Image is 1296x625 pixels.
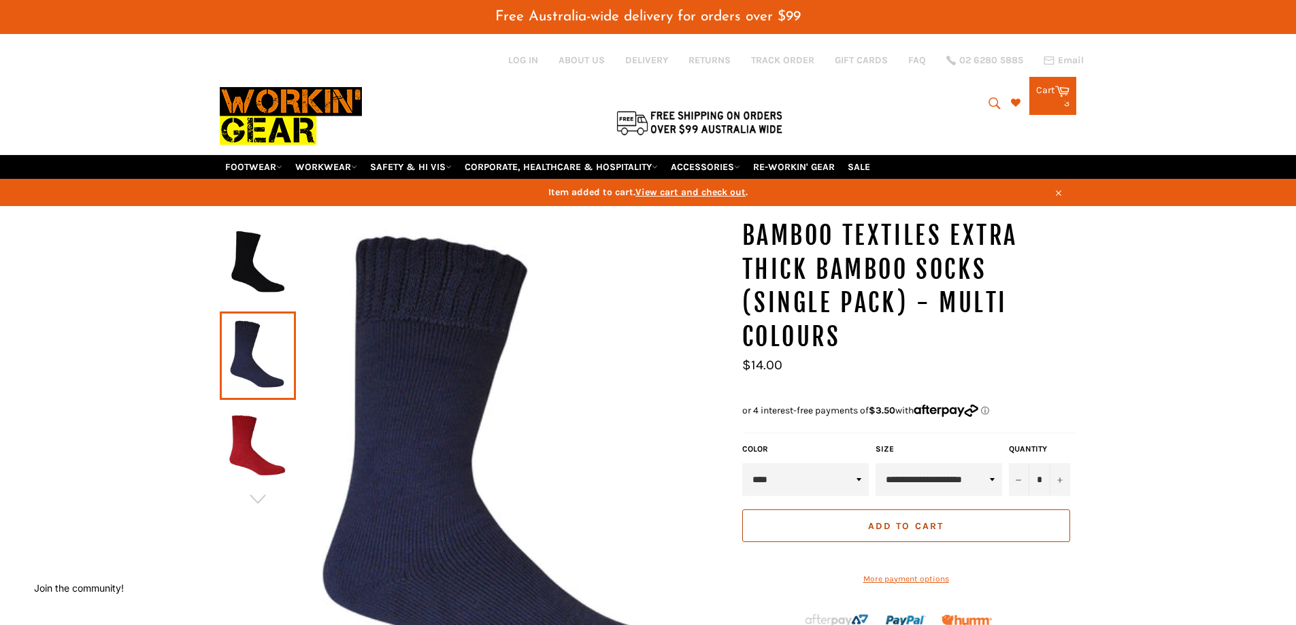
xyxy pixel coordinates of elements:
a: FAQ [908,54,926,67]
span: $14.00 [742,357,782,373]
a: FOOTWEAR [220,155,288,179]
a: WORKWEAR [290,155,363,179]
h1: Bamboo Textiles Extra Thick Bamboo Socks (Single Pack) - Multi Colours [742,219,1077,354]
button: Join the community! [34,582,124,594]
a: CORPORATE, HEALTHCARE & HOSPITALITY [459,155,663,179]
a: TRACK ORDER [751,54,814,67]
a: 02 6280 5885 [946,56,1023,65]
button: Increase item quantity by one [1050,463,1070,496]
span: Email [1058,56,1084,65]
a: More payment options [742,573,1070,585]
a: GIFT CARDS [835,54,888,67]
label: Quantity [1009,443,1070,455]
a: Log in [508,54,538,66]
a: SAFETY & HI VIS [365,155,457,179]
button: Add to Cart [742,509,1070,542]
a: DELIVERY [625,54,668,67]
label: Color [742,443,869,455]
img: Bamboo Textiles Extra Thick Bamboo Socks (Single Pack) - Multi Colours - Workin' Gear [227,409,289,484]
span: Free Australia-wide delivery for orders over $99 [495,10,801,24]
span: View cart and check out [635,186,746,198]
span: 02 6280 5885 [959,56,1023,65]
img: Humm_core_logo_RGB-01_300x60px_small_195d8312-4386-4de7-b182-0ef9b6303a37.png [942,615,992,625]
a: ABOUT US [559,54,605,67]
a: RETURNS [688,54,731,67]
img: Workin Gear leaders in Workwear, Safety Boots, PPE, Uniforms. Australia's No.1 in Workwear [220,78,362,154]
img: Bamboo Textiles Extra Thick Bamboo Socks (Single Pack) - Multi Colours - Workin' Gear [227,227,289,302]
a: ACCESSORIES [665,155,746,179]
button: Reduce item quantity by one [1009,463,1029,496]
a: Cart 3 [1029,77,1076,115]
a: SALE [842,155,876,179]
span: 3 [1064,97,1069,109]
img: Flat $9.95 shipping Australia wide [614,108,784,137]
span: Item added to cart. . [220,186,1077,199]
label: Size [876,443,1002,455]
a: Email [1044,55,1084,66]
a: Item added to cart.View cart and check out. [220,179,1077,205]
span: Add to Cart [868,520,944,532]
a: RE-WORKIN' GEAR [748,155,840,179]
